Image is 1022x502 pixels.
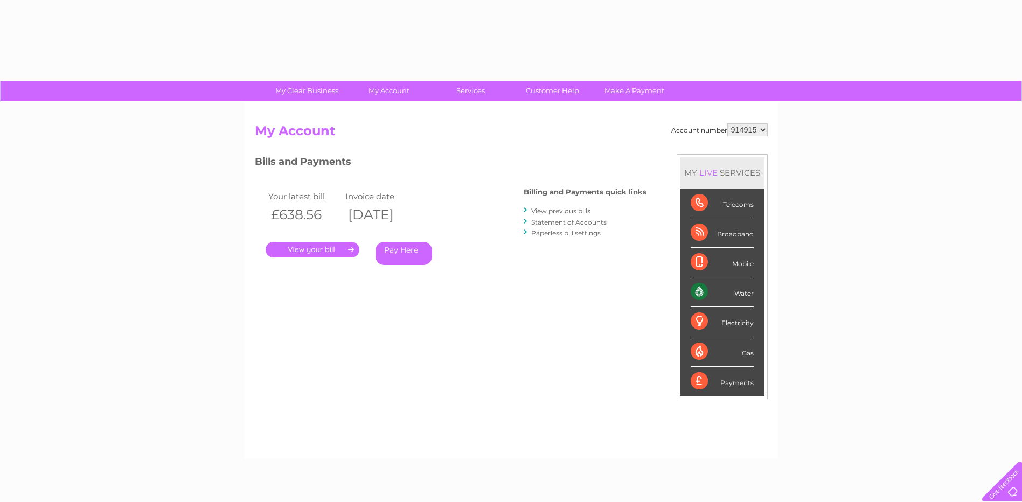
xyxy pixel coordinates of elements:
[691,277,754,307] div: Water
[691,218,754,248] div: Broadband
[508,81,597,101] a: Customer Help
[531,207,590,215] a: View previous bills
[343,204,420,226] th: [DATE]
[697,168,720,178] div: LIVE
[255,123,768,144] h2: My Account
[266,189,343,204] td: Your latest bill
[590,81,679,101] a: Make A Payment
[262,81,351,101] a: My Clear Business
[691,189,754,218] div: Telecoms
[531,218,607,226] a: Statement of Accounts
[691,367,754,396] div: Payments
[426,81,515,101] a: Services
[531,229,601,237] a: Paperless bill settings
[691,307,754,337] div: Electricity
[691,337,754,367] div: Gas
[343,189,420,204] td: Invoice date
[344,81,433,101] a: My Account
[524,188,646,196] h4: Billing and Payments quick links
[255,154,646,173] h3: Bills and Payments
[691,248,754,277] div: Mobile
[266,204,343,226] th: £638.56
[671,123,768,136] div: Account number
[266,242,359,257] a: .
[680,157,764,188] div: MY SERVICES
[376,242,432,265] a: Pay Here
